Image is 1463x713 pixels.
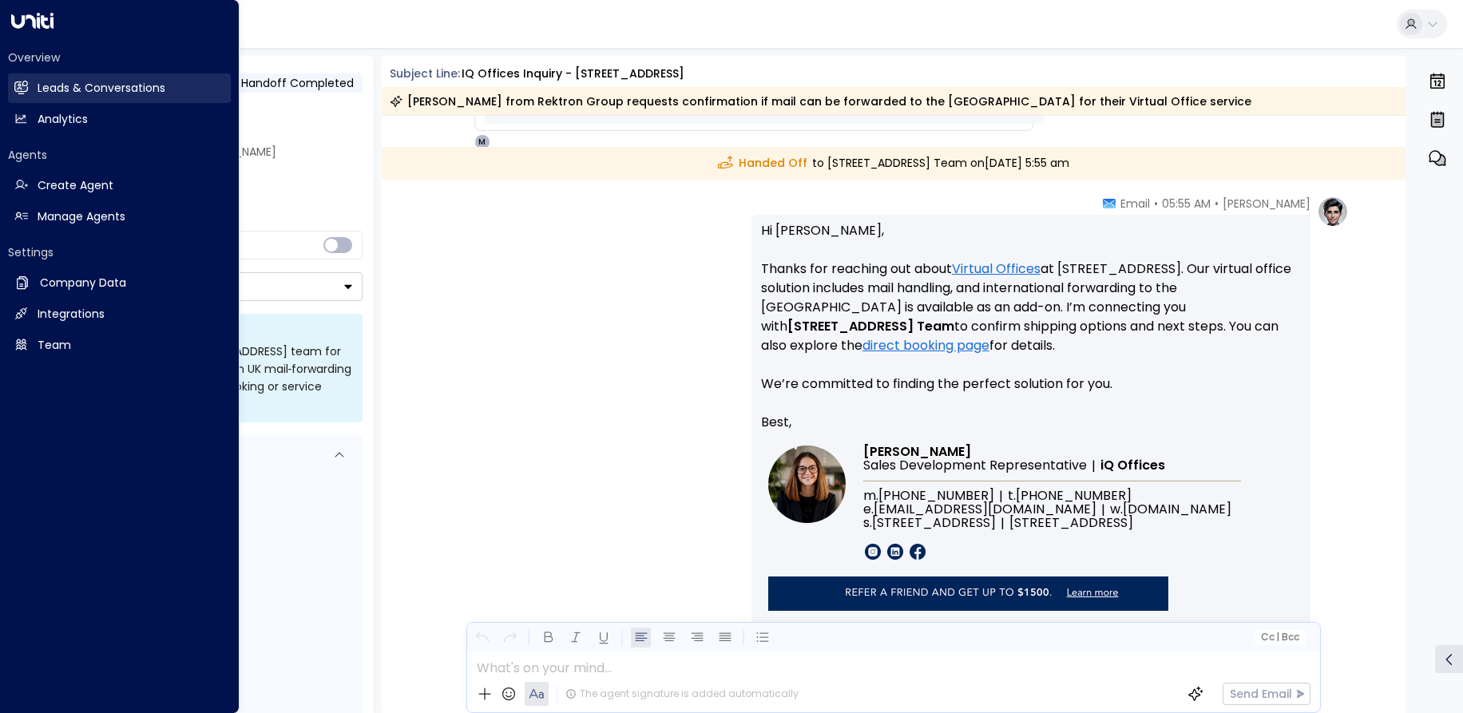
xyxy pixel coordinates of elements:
[474,134,490,150] div: M
[1101,501,1105,519] font: |
[863,489,878,502] span: m.
[38,111,88,128] h2: Analytics
[8,299,231,329] a: Integrations
[1008,489,1016,502] span: t.
[1110,503,1123,516] span: w.
[863,517,872,529] span: s.
[38,306,105,323] h2: Integrations
[390,65,460,81] span: Subject Line:
[8,244,231,260] h2: Settings
[38,208,125,225] h2: Manage Agents
[390,93,1251,109] div: [PERSON_NAME] from Rektron Group requests confirmation if mail can be forwarded to the [GEOGRAPHI...
[1120,196,1150,212] span: Email
[1100,459,1165,472] a: iQ Offices
[8,147,231,163] h2: Agents
[872,517,996,529] span: [STREET_ADDRESS]
[787,317,954,335] strong: [STREET_ADDRESS] Team
[462,65,684,82] div: iQ Offices Inquiry - [STREET_ADDRESS]
[40,275,126,291] h2: Company Data
[1123,503,1231,516] a: [DOMAIN_NAME]
[1009,517,1133,529] span: [STREET_ADDRESS]
[761,221,1301,413] p: Hi [PERSON_NAME], Thanks for reaching out about at [STREET_ADDRESS]. Our virtual office solution ...
[472,628,492,648] button: Undo
[878,489,994,502] a: [PHONE_NUMBER]
[862,336,989,355] a: direct booking page
[1276,632,1279,643] span: |
[863,459,1087,472] span: Sales Development Representative
[761,413,1301,432] p: Best,
[8,171,231,200] a: Create Agent
[565,687,799,701] div: The agent signature is added automatically
[8,331,231,360] a: Team
[1215,196,1219,212] span: •
[1154,196,1158,212] span: •
[1260,632,1298,643] span: Cc Bcc
[38,337,71,354] h2: Team
[500,628,520,648] button: Redo
[8,50,231,65] h2: Overview
[38,80,165,97] h2: Leads & Conversations
[1254,630,1305,645] button: Cc|Bcc
[1001,514,1005,533] font: |
[1317,196,1349,228] img: profile-logo.png
[718,155,807,172] span: Handed Off
[863,446,971,458] span: [PERSON_NAME]
[874,503,1096,516] a: [EMAIL_ADDRESS][DOMAIN_NAME]
[999,487,1003,505] font: |
[8,202,231,232] a: Manage Agents
[8,268,231,298] a: Company Data
[1162,196,1211,212] span: 05:55 AM
[241,75,354,91] span: Handoff Completed
[382,147,1406,180] div: to [STREET_ADDRESS] Team on [DATE] 5:55 am
[1092,457,1096,475] font: |
[8,105,231,134] a: Analytics
[863,503,874,516] span: e.
[38,177,113,194] h2: Create Agent
[1016,489,1132,502] a: [PHONE_NUMBER]
[952,259,1041,279] a: Virtual Offices
[1223,196,1310,212] span: [PERSON_NAME]
[8,73,231,103] a: Leads & Conversations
